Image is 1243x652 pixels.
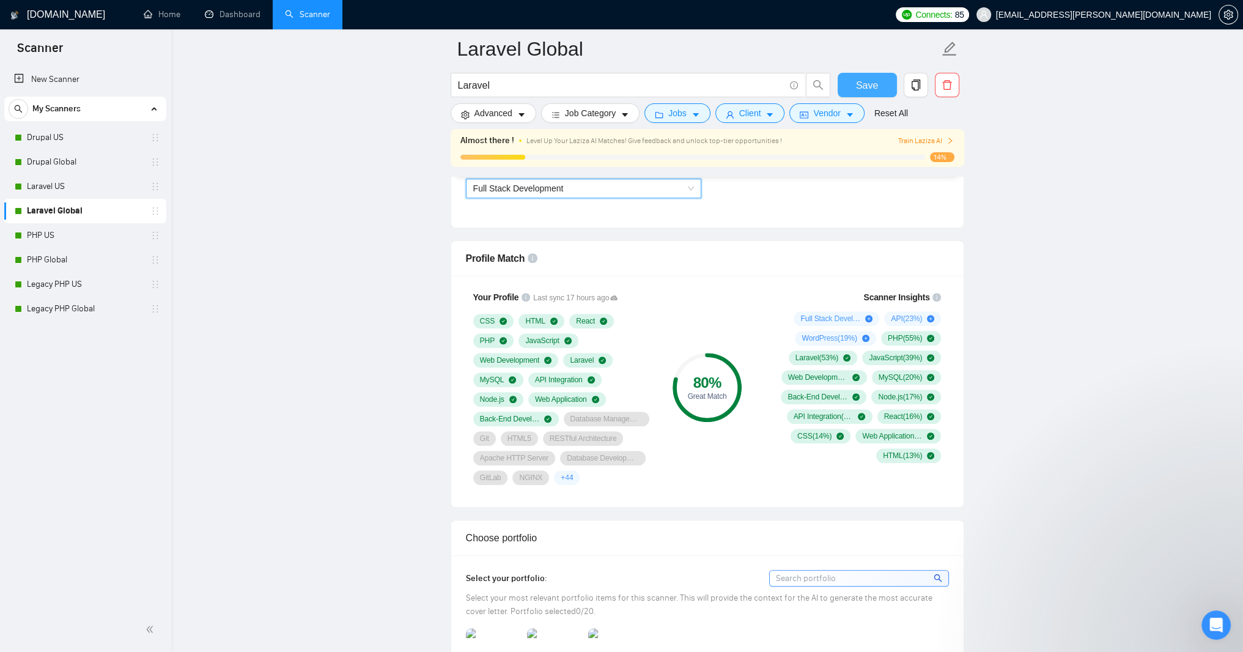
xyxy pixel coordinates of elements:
[794,412,854,421] span: API Integration ( 16 %)
[528,253,537,263] span: info-circle
[150,231,160,240] span: holder
[150,206,160,216] span: holder
[668,106,687,120] span: Jobs
[592,396,599,403] span: check-circle
[522,293,530,302] span: info-circle
[144,9,180,20] a: homeHome
[927,413,934,420] span: check-circle
[570,355,594,365] span: Laravel
[150,255,160,265] span: holder
[9,105,28,113] span: search
[715,103,785,123] button: userClientcaret-down
[927,374,934,381] span: check-circle
[739,106,761,120] span: Client
[600,317,607,325] span: check-circle
[800,110,808,119] span: idcard
[869,353,922,363] span: JavaScript ( 39 %)
[843,354,850,361] span: check-circle
[509,376,516,383] span: check-circle
[935,73,959,97] button: delete
[1201,610,1231,640] iframe: Intercom live chat
[517,110,526,119] span: caret-down
[800,314,860,324] span: Full Stack Development ( 56 %)
[813,106,840,120] span: Vendor
[930,152,954,162] span: 14%
[576,316,595,326] span: React
[500,317,507,325] span: check-circle
[865,315,872,322] span: plus-circle
[797,431,832,441] span: CSS ( 14 %)
[788,372,848,382] span: Web Development ( 33 %)
[898,135,954,147] button: Train Laziza AI
[550,434,617,443] span: RESTful Architecture
[567,453,639,463] span: Database Development
[480,473,501,483] span: GitLab
[466,520,949,555] div: Choose portfolio
[480,395,504,404] span: Node.js
[500,337,507,344] span: check-circle
[10,6,19,25] img: logo
[27,174,143,199] a: Laravel US
[1219,5,1238,24] button: setting
[480,316,495,326] span: CSS
[673,376,742,390] div: 80 %
[979,10,988,19] span: user
[466,253,525,264] span: Profile Match
[935,80,959,91] span: delete
[27,297,143,321] a: Legacy PHP Global
[564,337,572,344] span: check-circle
[878,392,922,402] span: Node.js ( 17 %)
[927,452,934,459] span: check-circle
[795,353,838,363] span: Laravel ( 53 %)
[541,103,640,123] button: barsJob Categorycaret-down
[565,106,616,120] span: Job Category
[526,136,782,145] span: Level Up Your Laziza AI Matches! Give feedback and unlock top-tier opportunities !
[519,473,542,483] span: NGINX
[480,355,540,365] span: Web Development
[927,315,934,322] span: plus-circle
[946,137,954,144] span: right
[474,106,512,120] span: Advanced
[544,357,551,364] span: check-circle
[904,73,928,97] button: copy
[644,103,710,123] button: folderJobscaret-down
[7,39,73,65] span: Scanner
[934,571,944,585] span: search
[852,374,860,381] span: check-circle
[150,182,160,191] span: holder
[509,396,517,403] span: check-circle
[927,432,934,440] span: check-circle
[932,293,941,302] span: info-circle
[480,453,549,463] span: Apache HTTP Server
[535,375,583,385] span: API Integration
[787,392,847,402] span: Back-End Development ( 19 %)
[551,110,560,119] span: bars
[942,41,957,57] span: edit
[27,125,143,150] a: Drupal US
[862,431,922,441] span: Web Application ( 14 %)
[14,67,157,92] a: New Scanner
[27,248,143,272] a: PHP Global
[570,414,643,424] span: Database Management
[150,157,160,167] span: holder
[4,97,166,321] li: My Scanners
[915,8,952,21] span: Connects:
[856,78,878,93] span: Save
[888,333,922,343] span: PHP ( 55 %)
[451,103,536,123] button: settingAdvancedcaret-down
[507,434,531,443] span: HTML5
[466,593,932,617] span: Select your most relevant portfolio items for this scanner. This will provide the context for the...
[621,110,629,119] span: caret-down
[27,223,143,248] a: PHP US
[838,73,897,97] button: Save
[862,335,869,342] span: plus-circle
[1219,10,1238,20] a: setting
[802,333,857,343] span: WordPress ( 19 %)
[550,317,558,325] span: check-circle
[904,80,928,91] span: copy
[673,393,742,400] div: Great Match
[790,81,798,89] span: info-circle
[879,372,923,382] span: MySQL ( 20 %)
[561,473,573,483] span: + 44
